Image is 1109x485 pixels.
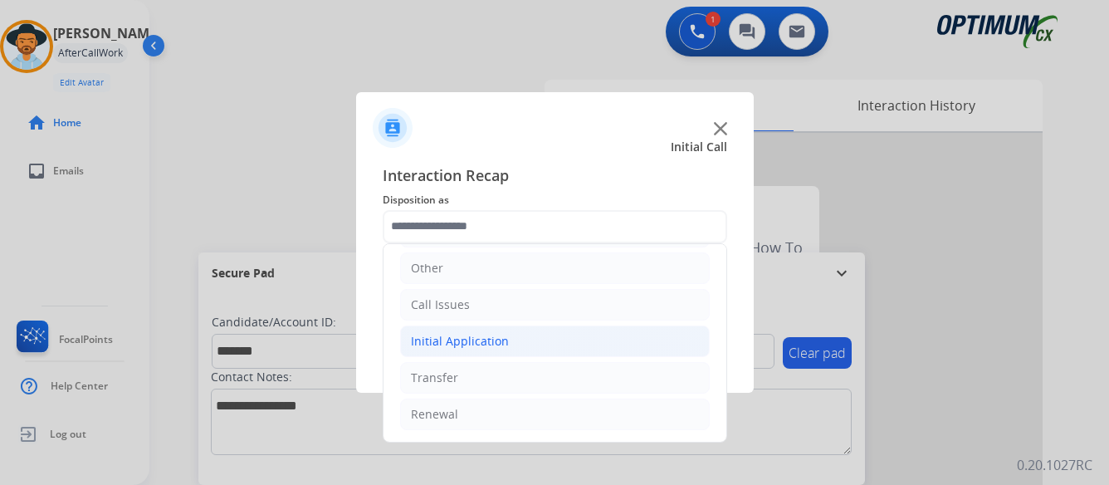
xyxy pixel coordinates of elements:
[383,164,727,190] span: Interaction Recap
[411,296,470,313] div: Call Issues
[411,260,443,277] div: Other
[411,370,458,386] div: Transfer
[411,333,509,350] div: Initial Application
[383,190,727,210] span: Disposition as
[373,108,413,148] img: contactIcon
[411,406,458,423] div: Renewal
[1017,455,1092,475] p: 0.20.1027RC
[671,139,727,155] span: Initial Call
